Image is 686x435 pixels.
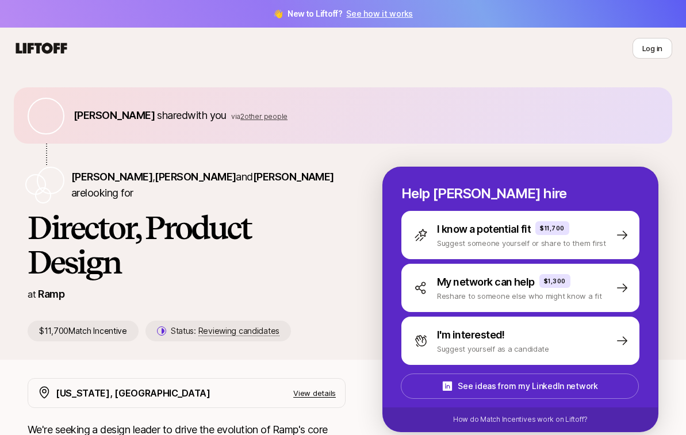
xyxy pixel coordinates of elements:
[633,38,672,59] button: Log in
[437,221,531,237] p: I know a potential fit
[74,109,155,121] span: [PERSON_NAME]
[71,171,152,183] span: [PERSON_NAME]
[273,7,413,21] span: 👋 New to Liftoff?
[401,186,639,202] p: Help [PERSON_NAME] hire
[253,171,334,183] span: [PERSON_NAME]
[56,386,210,401] p: [US_STATE], [GEOGRAPHIC_DATA]
[152,171,236,183] span: ,
[437,274,535,290] p: My network can help
[458,379,597,393] p: See ideas from my LinkedIn network
[437,290,602,302] p: Reshare to someone else who might know a fit
[38,288,64,300] a: Ramp
[437,237,606,249] p: Suggest someone yourself or share to them first
[453,414,588,425] p: How do Match Incentives work on Liftoff?
[293,387,336,399] p: View details
[231,112,240,121] span: via
[28,210,346,279] h1: Director, Product Design
[437,343,549,355] p: Suggest yourself as a candidate
[236,171,334,183] span: and
[198,326,279,336] span: Reviewing candidates
[71,169,346,201] p: are looking for
[171,324,279,338] p: Status:
[240,112,288,121] span: 2 other people
[437,327,505,343] p: I'm interested!
[74,107,288,124] p: shared
[28,287,36,302] p: at
[28,321,139,341] p: $11,700 Match Incentive
[155,171,236,183] span: [PERSON_NAME]
[401,374,639,399] button: See ideas from my LinkedIn network
[346,9,413,18] a: See how it works
[540,224,565,233] p: $11,700
[544,276,566,286] p: $1,300
[187,109,227,121] span: with you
